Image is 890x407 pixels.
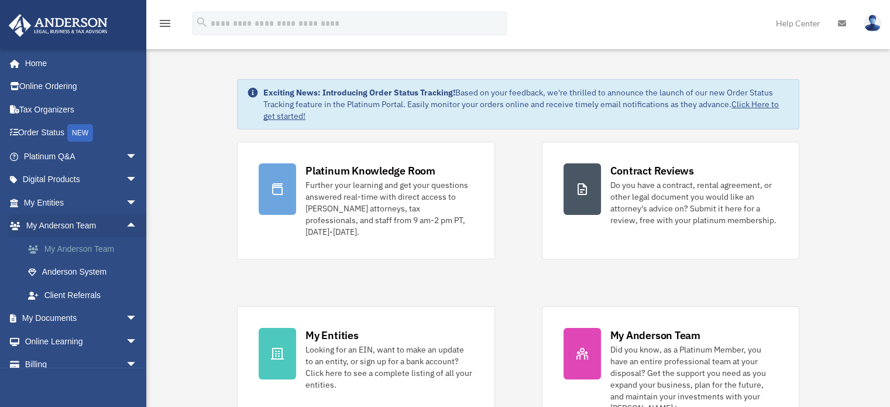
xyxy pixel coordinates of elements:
i: search [195,16,208,29]
a: Tax Organizers [8,98,155,121]
span: arrow_drop_down [126,168,149,192]
strong: Exciting News: Introducing Order Status Tracking! [263,87,455,98]
div: Based on your feedback, we're thrilled to announce the launch of our new Order Status Tracking fe... [263,87,789,122]
div: NEW [67,124,93,142]
div: My Entities [305,328,358,343]
a: Order StatusNEW [8,121,155,145]
span: arrow_drop_down [126,353,149,377]
a: Click Here to get started! [263,99,779,121]
div: Do you have a contract, rental agreement, or other legal document you would like an attorney's ad... [610,179,778,226]
a: Platinum Q&Aarrow_drop_down [8,145,155,168]
a: Online Ordering [8,75,155,98]
a: Billingarrow_drop_down [8,353,155,377]
a: My Entitiesarrow_drop_down [8,191,155,214]
a: Contract Reviews Do you have a contract, rental agreement, or other legal document you would like... [542,142,799,259]
div: Platinum Knowledge Room [305,163,435,178]
span: arrow_drop_down [126,330,149,354]
span: arrow_drop_down [126,307,149,331]
span: arrow_drop_down [126,145,149,169]
span: arrow_drop_up [126,214,149,238]
a: Client Referrals [16,283,155,307]
img: Anderson Advisors Platinum Portal [5,14,111,37]
a: Platinum Knowledge Room Further your learning and get your questions answered real-time with dire... [237,142,494,259]
a: menu [158,20,172,30]
a: Anderson System [16,261,155,284]
div: Looking for an EIN, want to make an update to an entity, or sign up for a bank account? Click her... [305,344,473,391]
a: Home [8,52,149,75]
a: My Anderson Team [16,237,155,261]
a: Digital Productsarrow_drop_down [8,168,155,191]
div: My Anderson Team [610,328,700,343]
span: arrow_drop_down [126,191,149,215]
div: Further your learning and get your questions answered real-time with direct access to [PERSON_NAM... [305,179,473,238]
img: User Pic [864,15,881,32]
div: Contract Reviews [610,163,694,178]
a: Online Learningarrow_drop_down [8,330,155,353]
a: My Documentsarrow_drop_down [8,307,155,330]
a: My Anderson Teamarrow_drop_up [8,214,155,238]
i: menu [158,16,172,30]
